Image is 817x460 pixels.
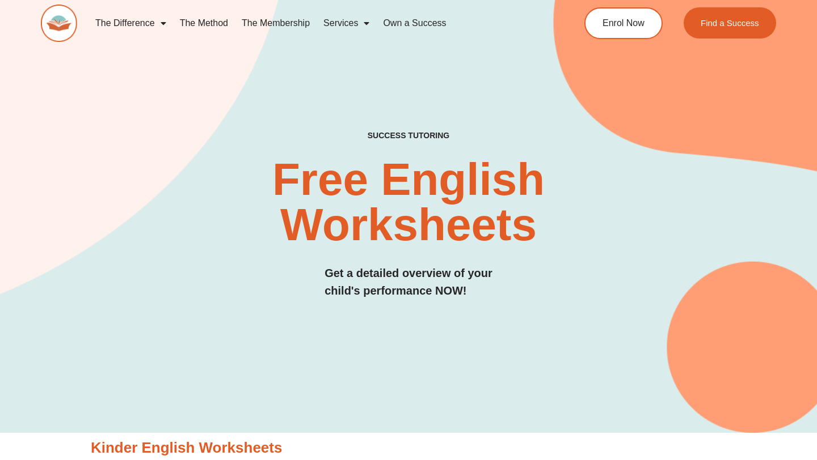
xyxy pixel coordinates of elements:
[325,265,492,300] h3: Get a detailed overview of your child's performance NOW!
[235,10,317,36] a: The Membership
[317,10,376,36] a: Services
[89,10,173,36] a: The Difference
[166,157,651,248] h2: Free English Worksheets​
[603,19,645,28] span: Enrol Now
[173,10,235,36] a: The Method
[684,7,776,39] a: Find a Success
[91,438,726,458] h3: Kinder English Worksheets
[584,7,663,39] a: Enrol Now
[89,10,542,36] nav: Menu
[701,19,759,27] span: Find a Success
[300,131,517,140] h4: SUCCESS TUTORING​
[376,10,453,36] a: Own a Success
